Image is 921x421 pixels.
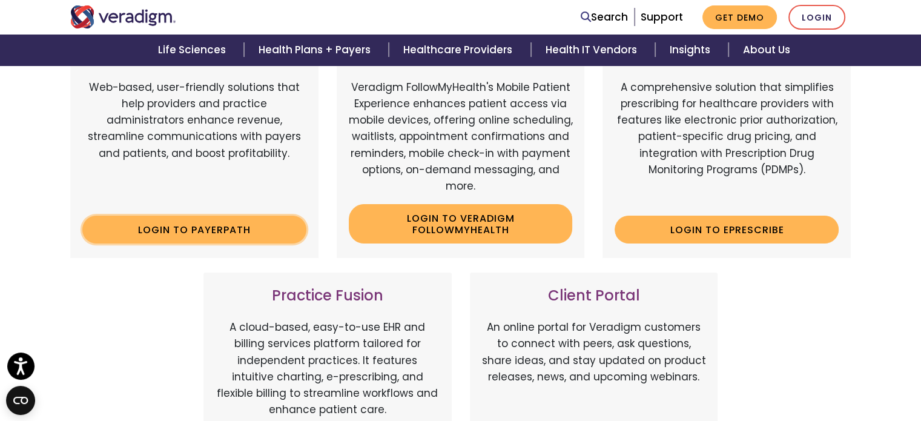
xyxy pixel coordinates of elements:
[581,9,628,25] a: Search
[244,35,389,65] a: Health Plans + Payers
[531,35,655,65] a: Health IT Vendors
[70,5,176,28] img: Veradigm logo
[728,35,805,65] a: About Us
[82,79,306,207] p: Web-based, user-friendly solutions that help providers and practice administrators enhance revenu...
[82,216,306,244] a: Login to Payerpath
[482,319,706,418] p: An online portal for Veradigm customers to connect with peers, ask questions, share ideas, and st...
[349,79,573,194] p: Veradigm FollowMyHealth's Mobile Patient Experience enhances patient access via mobile devices, o...
[482,287,706,305] h3: Client Portal
[216,287,440,305] h3: Practice Fusion
[641,10,683,24] a: Support
[615,79,839,207] p: A comprehensive solution that simplifies prescribing for healthcare providers with features like ...
[615,216,839,244] a: Login to ePrescribe
[655,35,728,65] a: Insights
[349,204,573,244] a: Login to Veradigm FollowMyHealth
[6,386,35,415] button: Open CMP widget
[144,35,244,65] a: Life Sciences
[389,35,530,65] a: Healthcare Providers
[689,334,906,406] iframe: Drift Chat Widget
[216,319,440,418] p: A cloud-based, easy-to-use EHR and billing services platform tailored for independent practices. ...
[702,5,777,29] a: Get Demo
[788,5,845,30] a: Login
